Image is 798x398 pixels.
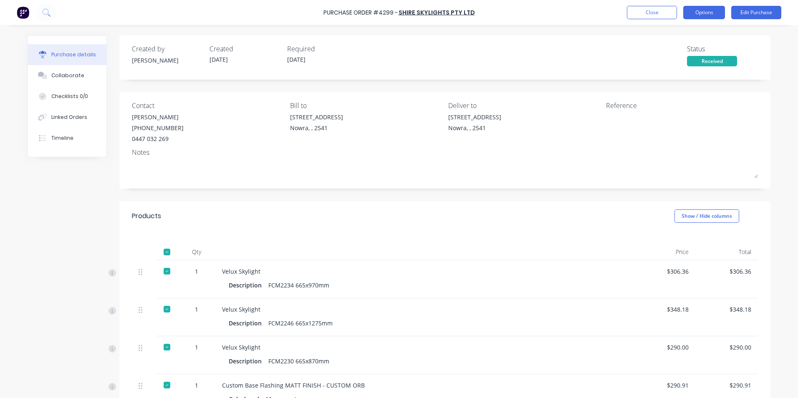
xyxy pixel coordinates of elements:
div: 0447 032 269 [132,134,184,143]
div: Nowra, , 2541 [290,123,343,132]
div: Price [633,244,695,260]
div: Products [132,211,161,221]
div: Received [687,56,737,66]
div: 1 [184,381,209,390]
button: Timeline [28,128,106,149]
div: Created by [132,44,203,54]
div: $290.00 [639,343,689,352]
div: 1 [184,343,209,352]
div: Bill to [290,101,442,111]
button: Collaborate [28,65,106,86]
div: Description [229,279,268,291]
button: Checklists 0/0 [28,86,106,107]
div: Collaborate [51,72,84,79]
div: Notes [132,147,758,157]
div: Description [229,317,268,329]
button: Options [683,6,725,19]
button: Linked Orders [28,107,106,128]
div: $306.36 [702,267,751,276]
div: Checklists 0/0 [51,93,88,100]
div: FCM2234 665x970mm [268,279,329,291]
div: [STREET_ADDRESS] [448,113,501,121]
div: Description [229,355,268,367]
div: FCM2246 665x1275mm [268,317,333,329]
button: Close [627,6,677,19]
div: Qty [178,244,215,260]
div: $290.00 [702,343,751,352]
div: Velux Skylight [222,267,626,276]
button: Purchase details [28,44,106,65]
div: Timeline [51,134,73,142]
div: Contact [132,101,284,111]
div: 1 [184,305,209,314]
div: Reference [606,101,758,111]
div: Created [210,44,280,54]
div: Linked Orders [51,113,87,121]
div: [PHONE_NUMBER] [132,123,184,132]
div: Deliver to [448,101,600,111]
div: $348.18 [702,305,751,314]
button: Show / Hide columns [674,209,739,223]
div: Custom Base Flashing MATT FINISH - CUSTOM ORB [222,381,626,390]
div: $290.91 [639,381,689,390]
div: Purchase details [51,51,96,58]
button: Edit Purchase [731,6,781,19]
div: $348.18 [639,305,689,314]
div: Total [695,244,758,260]
div: FCM2230 665x870mm [268,355,329,367]
div: [STREET_ADDRESS] [290,113,343,121]
div: Purchase Order #4299 - [323,8,398,17]
div: [PERSON_NAME] [132,113,184,121]
div: $290.91 [702,381,751,390]
div: 1 [184,267,209,276]
img: Factory [17,6,29,19]
div: Velux Skylight [222,305,626,314]
div: [PERSON_NAME] [132,56,203,65]
div: $306.36 [639,267,689,276]
div: Status [687,44,758,54]
a: Shire Skylights Pty Ltd [399,8,475,17]
div: Required [287,44,358,54]
div: Velux Skylight [222,343,626,352]
div: Nowra, , 2541 [448,123,501,132]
